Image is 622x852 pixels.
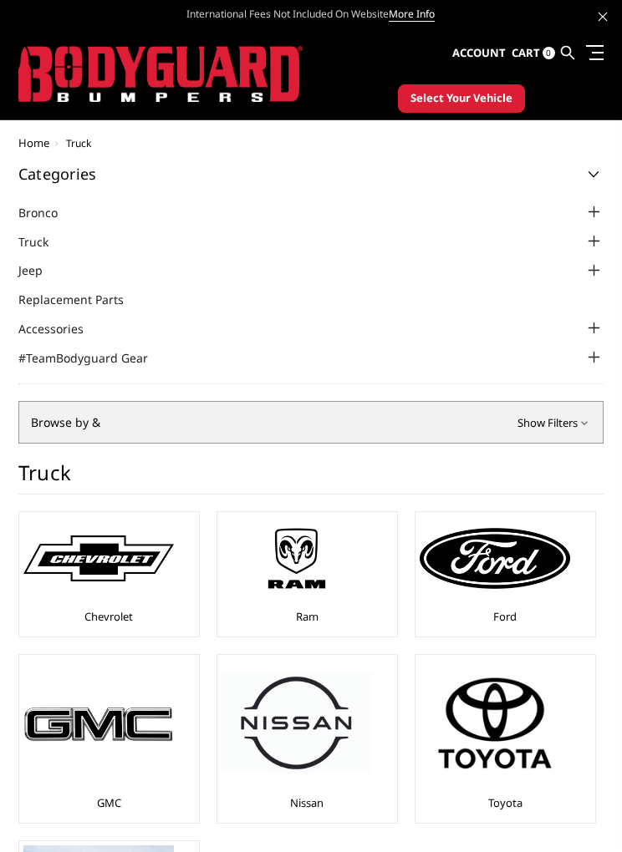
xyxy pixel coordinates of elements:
a: Replacement Parts [18,291,145,308]
span: Account [452,45,506,60]
h1: Truck [18,460,604,494]
a: GMC [97,795,121,810]
a: Accessories [18,320,105,337]
span: Select Your Vehicle [410,90,512,107]
span: 0 [543,47,555,59]
a: Chevrolet [84,609,133,624]
a: Toyota [488,795,523,810]
a: Truck [18,233,69,251]
a: Ford [493,609,517,624]
span: Browse by & [31,413,358,431]
a: Bronco [18,204,79,221]
a: Ram [296,609,319,624]
a: Cart 0 [512,31,555,76]
a: More Info [389,7,435,22]
a: Nissan [290,795,324,810]
a: Browse by & Show Filters [18,401,604,444]
span: Truck [66,136,91,150]
a: #TeamBodyguard Gear [18,349,169,367]
img: BODYGUARD BUMPERS [18,46,303,102]
span: Cart [512,45,540,60]
a: Jeep [18,261,64,279]
a: Account [452,31,506,76]
a: Home [18,135,49,150]
button: Select Your Vehicle [398,84,525,113]
h5: Categories [18,166,604,181]
span: Show Filters [517,415,591,432]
